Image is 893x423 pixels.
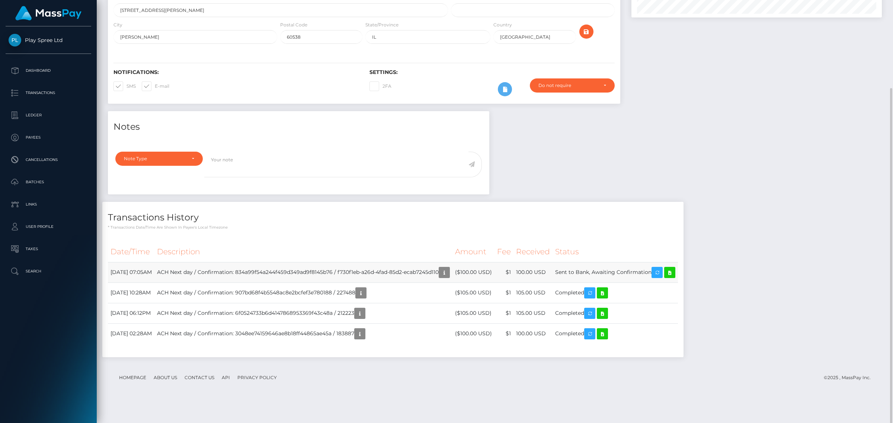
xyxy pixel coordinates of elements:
[513,242,553,262] th: Received
[553,303,678,323] td: Completed
[6,84,91,102] a: Transactions
[493,22,512,28] label: Country
[9,177,88,188] p: Batches
[9,132,88,143] p: Payees
[6,240,91,258] a: Taxes
[108,262,154,282] td: [DATE] 07:05AM
[108,211,678,224] h4: Transactions History
[154,242,452,262] th: Description
[6,151,91,169] a: Cancellations
[142,81,169,91] label: E-mail
[151,372,180,383] a: About Us
[9,199,88,210] p: Links
[494,323,513,344] td: $1
[6,106,91,125] a: Ledger
[113,22,122,28] label: City
[6,195,91,214] a: Links
[280,22,307,28] label: Postal Code
[452,303,494,323] td: ($105.00 USD)
[553,242,678,262] th: Status
[9,243,88,255] p: Taxes
[494,282,513,303] td: $1
[494,303,513,323] td: $1
[6,61,91,80] a: Dashboard
[9,34,21,46] img: Play Spree Ltd
[113,120,484,133] h4: Notes
[6,128,91,147] a: Payees
[513,282,553,303] td: 105.00 USD
[824,374,876,382] div: © 2025 , MassPay Inc.
[452,282,494,303] td: ($105.00 USD)
[513,303,553,323] td: 105.00 USD
[124,156,186,162] div: Note Type
[452,323,494,344] td: ($100.00 USD)
[513,323,553,344] td: 100.00 USD
[108,323,154,344] td: [DATE] 02:28AM
[219,372,233,383] a: API
[553,282,678,303] td: Completed
[154,323,452,344] td: ACH Next day / Confirmation: 3048ee74159646ae8b18ff44865ae45a / 183887
[9,65,88,76] p: Dashboard
[9,221,88,232] p: User Profile
[108,242,154,262] th: Date/Time
[553,323,678,344] td: Completed
[553,262,678,282] td: Sent to Bank, Awaiting Confirmation
[513,262,553,282] td: 100.00 USD
[108,282,154,303] td: [DATE] 10:28AM
[365,22,399,28] label: State/Province
[9,87,88,99] p: Transactions
[113,69,358,75] h6: Notifications:
[108,225,678,230] p: * Transactions date/time are shown in payee's local timezone
[9,266,88,277] p: Search
[369,81,391,91] label: 2FA
[108,303,154,323] td: [DATE] 06:12PM
[15,6,81,20] img: MassPay Logo
[6,37,91,43] span: Play Spree Ltd
[6,262,91,281] a: Search
[182,372,217,383] a: Contact Us
[115,152,203,166] button: Note Type
[154,282,452,303] td: ACH Next day / Confirmation: 907bd68f4b5548ac8e2bcfef3e780188 / 227488
[494,242,513,262] th: Fee
[452,262,494,282] td: ($100.00 USD)
[154,303,452,323] td: ACH Next day / Confirmation: 6f0524733b6d4147868953369f43c48a / 212223
[116,372,149,383] a: Homepage
[9,110,88,121] p: Ledger
[6,217,91,236] a: User Profile
[369,69,614,75] h6: Settings:
[234,372,280,383] a: Privacy Policy
[452,242,494,262] th: Amount
[6,173,91,191] a: Batches
[538,83,598,88] div: Do not require
[9,154,88,165] p: Cancellations
[530,78,615,93] button: Do not require
[154,262,452,282] td: ACH Next day / Confirmation: 834a99f54a244f459d349ad9f8145b76 / f730f1eb-a26d-4fad-85d2-ecab7245d110
[113,81,136,91] label: SMS
[494,262,513,282] td: $1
